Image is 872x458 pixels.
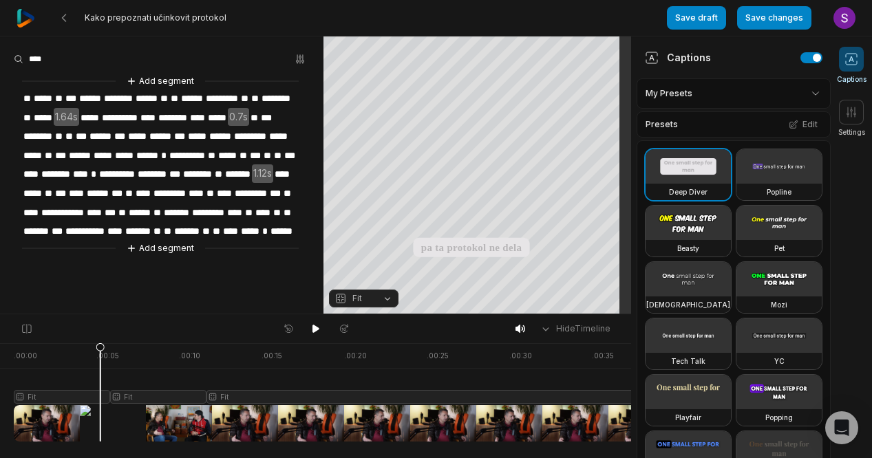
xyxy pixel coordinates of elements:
h3: Playfair [675,412,701,423]
h3: Mozi [771,299,787,310]
h3: Beasty [677,243,699,254]
h3: Tech Talk [671,356,705,367]
h3: Popping [765,412,793,423]
button: Captions [837,47,866,85]
span: Captions [837,74,866,85]
button: Add segment [124,241,197,256]
h3: YC [774,356,785,367]
h3: [DEMOGRAPHIC_DATA] [646,299,730,310]
span: 1.64s [54,108,79,127]
div: Open Intercom Messenger [825,411,858,444]
h3: Deep Diver [669,186,708,197]
h3: Popline [767,186,791,197]
button: Settings [838,100,865,138]
button: Save draft [667,6,726,30]
div: Captions [645,50,711,65]
button: Fit [329,290,398,307]
button: Edit [785,116,822,133]
h3: Pet [774,243,785,254]
button: Add segment [124,74,197,89]
img: reap [17,9,35,28]
div: Presets [637,111,831,138]
button: Save changes [737,6,811,30]
button: HideTimeline [535,318,615,339]
span: Fit [352,292,362,305]
div: My Presets [637,78,831,109]
span: Kako prepoznati učinkovit protokol [85,12,226,23]
span: 0.7s [228,108,249,127]
span: Settings [838,127,865,138]
span: 1.12s [252,164,273,183]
